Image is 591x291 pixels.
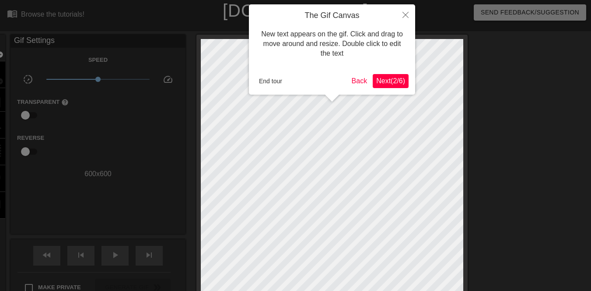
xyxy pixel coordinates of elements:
[201,20,429,30] div: The online gif editor
[144,250,154,260] span: skip_next
[17,98,69,106] label: Transparent
[110,250,120,260] span: play_arrow
[23,74,33,85] span: slow_motion_video
[76,250,86,260] span: skip_previous
[17,134,44,142] label: Reverse
[348,74,371,88] button: Back
[373,74,409,88] button: Next
[163,74,173,85] span: speed
[10,35,185,48] div: Gif Settings
[223,1,368,20] a: [DOMAIN_NAME]
[42,250,52,260] span: fast_rewind
[376,77,405,85] span: Next ( 2 / 6 )
[255,21,409,67] div: New text appears on the gif. Click and drag to move around and resize. Double click to edit the text
[61,99,69,106] span: help
[474,4,586,21] button: Send Feedback/Suggestion
[396,4,415,25] button: Close
[88,56,108,64] label: Speed
[255,75,286,88] button: End tour
[7,8,84,22] a: Browse the tutorials!
[21,11,84,18] div: Browse the tutorials!
[481,7,579,18] span: Send Feedback/Suggestion
[7,8,17,19] span: menu_book
[10,169,185,179] div: 600 x 600
[255,11,409,21] h4: The Gif Canvas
